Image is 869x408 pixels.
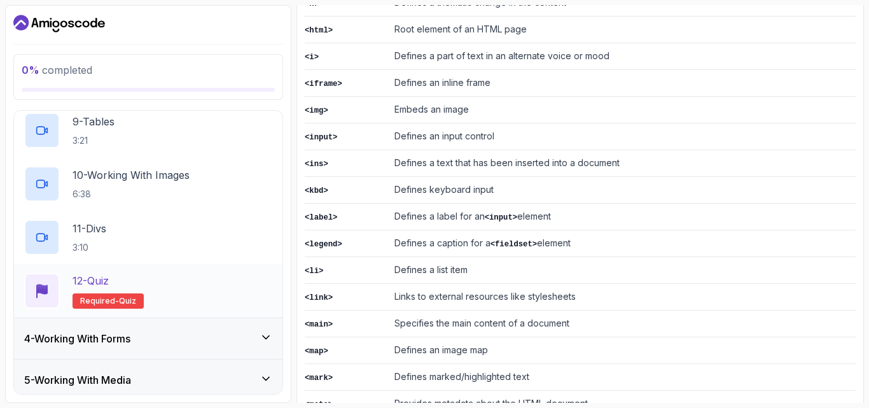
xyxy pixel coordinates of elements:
td: Defines a label for an element [389,203,856,230]
button: 10-Working With Images6:38 [24,166,272,202]
button: 5-Working With Media [14,360,282,400]
span: completed [22,64,92,76]
button: 12-QuizRequired-quiz [24,273,272,309]
td: Defines an input control [389,123,856,150]
p: 11 - Divs [73,221,106,236]
span: Required- [80,296,119,306]
td: Root element of an HTML page [389,16,856,43]
code: <li> [305,267,323,276]
p: 12 - Quiz [73,273,109,288]
td: Embeds an image [389,96,856,123]
td: Defines an inline frame [389,69,856,96]
td: Links to external resources like stylesheets [389,283,856,310]
p: 3:21 [73,134,115,147]
code: <html> [305,26,333,35]
p: 9 - Tables [73,114,115,129]
p: 3:10 [73,241,106,254]
span: quiz [119,296,136,306]
a: Dashboard [13,13,105,34]
td: Defines a text that has been inserted into a document [389,150,856,176]
code: <legend> [305,240,342,249]
p: 10 - Working With Images [73,167,190,183]
td: Defines marked/highlighted text [389,363,856,390]
h3: 5 - Working With Media [24,372,131,388]
button: 4-Working With Forms [14,318,282,359]
span: 0 % [22,64,39,76]
code: <link> [305,293,333,302]
code: <mark> [305,374,333,383]
button: 11-Divs3:10 [24,220,272,255]
code: <main> [305,320,333,329]
code: <input> [485,213,517,222]
code: <i> [305,53,319,62]
code: <kbd> [305,186,328,195]
code: <iframe> [305,80,342,88]
code: <input> [305,133,337,142]
code: <map> [305,347,328,356]
td: Specifies the main content of a document [389,310,856,337]
code: <fieldset> [490,240,538,249]
button: 9-Tables3:21 [24,113,272,148]
td: Defines a list item [389,257,856,283]
code: <img> [305,106,328,115]
td: Defines a caption for a element [389,230,856,257]
code: <ins> [305,160,328,169]
h3: 4 - Working With Forms [24,331,130,346]
code: <label> [305,213,337,222]
td: Defines an image map [389,337,856,363]
td: Defines a part of text in an alternate voice or mood [389,43,856,69]
p: 6:38 [73,188,190,200]
td: Defines keyboard input [389,176,856,203]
